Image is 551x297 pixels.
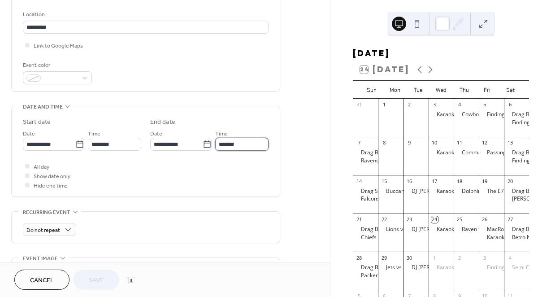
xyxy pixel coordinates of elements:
div: Finding [DATE] [512,157,549,165]
div: Cowboys vs Eagles [462,111,509,118]
div: 1 [431,254,438,261]
div: Drag Brunch [353,149,378,157]
div: DJ [PERSON_NAME] [412,264,460,271]
div: 19 [482,178,488,184]
div: 24 [431,216,438,223]
div: 6 [507,101,513,108]
div: Sat [499,81,522,99]
div: Drag Brunch [504,188,529,195]
div: Finding Friday [479,264,504,271]
div: Drag Brunch [512,188,544,195]
div: Semi Charmed [504,264,529,271]
div: Fri [476,81,499,99]
div: 2 [406,101,413,108]
div: Finding [DATE] [487,111,524,118]
div: Thu [452,81,476,99]
div: Packers vs Cowboys [353,272,378,280]
div: 23 [406,216,413,223]
div: Drag Brunch [361,226,393,233]
div: Karaoke feat. DJ Ed [429,149,454,157]
div: Drag Brunch: [PERSON_NAME] as [PERSON_NAME] [361,264,488,271]
div: Falcons vs Vikings [353,195,378,203]
div: Retro Nouveau [512,234,549,241]
div: 27 [507,216,513,223]
div: 4 [456,101,463,108]
span: All day [34,162,49,172]
div: Karaoke feat. DJ Ed [437,149,484,157]
div: Chandler & The Bings [504,195,529,203]
div: Location [23,10,267,19]
div: Drag Brunch [512,111,544,118]
div: 13 [507,140,513,146]
div: Raven from RuPaul's Drag Race [454,226,479,233]
div: Karaoke feat. DJ Ed [429,111,454,118]
div: Wed [430,81,453,99]
div: 21 [356,216,362,223]
div: Drag Brunch: Jade Jolie as Taylor Swift [353,264,378,271]
div: Chiefs vs Giants [353,234,378,241]
div: Commanders vs Packers [462,149,524,157]
div: Ravens vs Bills [353,157,378,165]
div: Event color [23,61,90,70]
div: 3 [482,254,488,261]
span: Time [88,129,100,139]
div: 12 [482,140,488,146]
div: Karaoke w/ DJ Ed [429,264,454,271]
div: 1 [381,101,387,108]
div: 18 [456,178,463,184]
div: [DATE] [353,48,529,59]
div: Semi Charmed [512,264,549,271]
div: 4 [507,254,513,261]
div: The E7 Band [487,188,518,195]
div: Falcons vs Vikings [361,195,405,203]
div: Drag Brunch [504,226,529,233]
div: 8 [381,140,387,146]
div: The E7 Band [479,188,504,195]
span: Show date only [34,172,70,181]
div: MacRockSat [479,226,504,233]
span: Cancel [30,276,54,285]
div: Karaoke feat. DJ Ed [429,226,454,233]
div: 16 [406,178,413,184]
div: 11 [456,140,463,146]
div: Passing Strangers [479,149,504,157]
div: DJ [PERSON_NAME] [412,188,460,195]
div: Cowboys vs Eagles [454,111,479,118]
div: Packers vs Cowboys [361,272,411,280]
div: 15 [381,178,387,184]
button: Cancel [14,270,69,290]
div: 5 [482,101,488,108]
div: 9 [406,140,413,146]
div: MacRockSat [487,226,517,233]
div: Karaoke feat. DJ Ed [437,188,484,195]
div: Drag Brunch [512,149,544,157]
span: Do not repeat [26,225,60,236]
div: Tue [406,81,430,99]
div: Commanders vs Packers [454,149,479,157]
span: Link to Google Maps [34,41,83,51]
div: Finding Friday [479,111,504,118]
div: 30 [406,254,413,261]
span: Event image [23,254,58,263]
div: 3 [431,101,438,108]
div: 31 [356,101,362,108]
div: 29 [381,254,387,261]
div: Drag Brunch [512,226,544,233]
div: Finding Friday [504,119,529,127]
div: Ravens vs Bills [361,157,397,165]
div: 14 [356,178,362,184]
span: Time [215,129,228,139]
div: Chiefs vs Giants [361,234,401,241]
div: Buccaneers vs Texans [386,188,442,195]
div: Drag Show [353,188,378,195]
div: 7 [356,140,362,146]
div: 28 [356,254,362,261]
span: Date [150,129,162,139]
div: 10 [431,140,438,146]
div: Retro Nouveau [504,234,529,241]
div: Drag Brunch [504,111,529,118]
div: DJ Brian Kadir [403,264,429,271]
div: Finding Friday [504,157,529,165]
div: Drag Brunch [361,149,393,157]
